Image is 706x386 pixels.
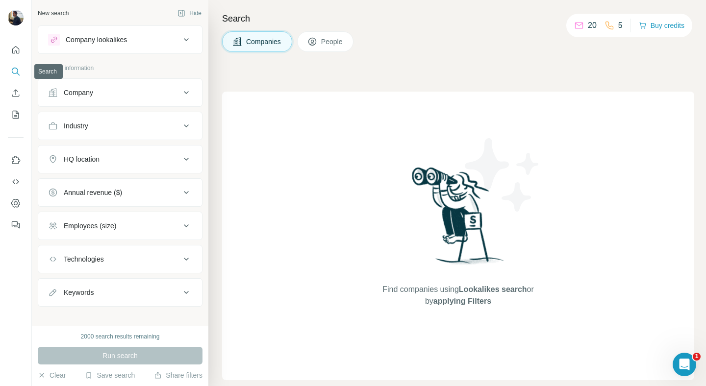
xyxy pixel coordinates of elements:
p: 20 [588,20,597,31]
button: Keywords [38,281,202,304]
div: HQ location [64,154,100,164]
button: HQ location [38,147,202,171]
button: Quick start [8,41,24,59]
div: Industry [64,121,88,131]
span: Companies [246,37,282,47]
p: Company information [38,64,202,72]
span: 1 [693,353,701,361]
div: Keywords [64,288,94,297]
button: Employees (size) [38,214,202,238]
button: Use Surfe API [8,173,24,191]
span: People [321,37,344,47]
img: Avatar [8,10,24,25]
button: Technologies [38,247,202,271]
div: Employees (size) [64,221,116,231]
span: Lookalikes search [459,285,527,293]
div: 2000 search results remaining [81,332,160,341]
img: Surfe Illustration - Stars [458,131,547,219]
div: Company lookalikes [66,35,127,45]
h4: Search [222,12,694,25]
div: Company [64,88,93,97]
button: Dashboard [8,194,24,212]
button: My lists [8,106,24,123]
button: Company lookalikes [38,28,202,51]
button: Buy credits [639,19,684,32]
span: applying Filters [433,297,491,305]
div: Upgrade plan for full access to Surfe [167,2,305,24]
button: Enrich CSV [8,84,24,102]
button: Use Surfe on LinkedIn [8,151,24,169]
div: Annual revenue ($) [64,188,122,197]
button: Company [38,81,202,104]
p: 5 [618,20,623,31]
button: Industry [38,114,202,138]
button: Clear [38,370,66,380]
button: Search [8,63,24,80]
button: Feedback [8,216,24,234]
button: Save search [85,370,135,380]
div: Technologies [64,254,104,264]
img: Surfe Illustration - Woman searching with binoculars [407,165,509,274]
div: New search [38,9,69,18]
button: Hide [171,6,208,21]
iframe: Intercom live chat [673,353,696,376]
button: Annual revenue ($) [38,181,202,204]
button: Share filters [154,370,202,380]
span: Find companies using or by [379,284,536,307]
